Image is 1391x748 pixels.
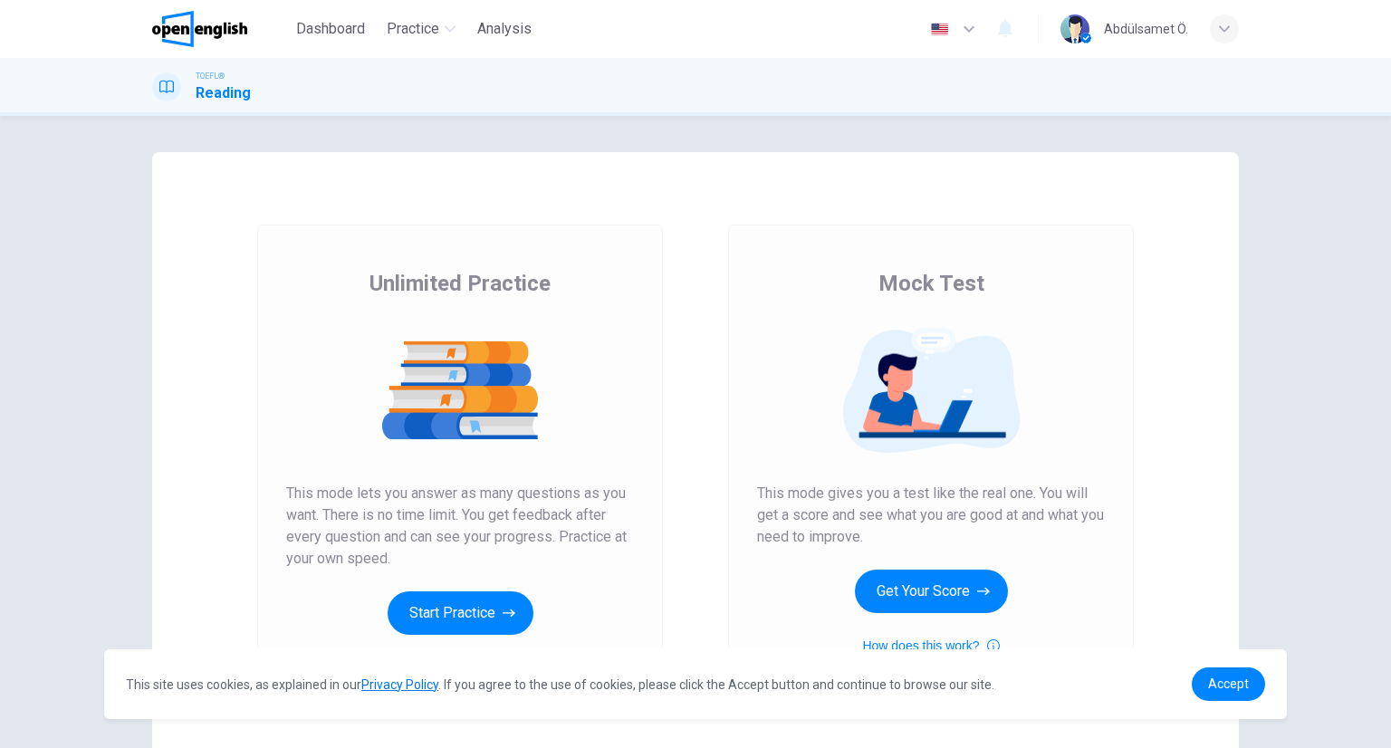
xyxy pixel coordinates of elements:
span: This site uses cookies, as explained in our . If you agree to the use of cookies, please click th... [126,677,994,692]
button: Start Practice [388,591,533,635]
button: Get Your Score [855,570,1008,613]
span: TOEFL® [196,70,225,82]
button: Dashboard [289,13,372,45]
span: Accept [1208,676,1249,691]
span: Mock Test [878,269,984,298]
a: OpenEnglish logo [152,11,289,47]
h1: Reading [196,82,251,104]
span: This mode lets you answer as many questions as you want. There is no time limit. You get feedback... [286,483,634,570]
div: cookieconsent [104,649,1287,719]
img: en [928,23,951,36]
img: OpenEnglish logo [152,11,247,47]
button: Practice [379,13,463,45]
button: How does this work? [862,635,999,657]
span: Dashboard [296,18,365,40]
a: Privacy Policy [361,677,438,692]
span: Unlimited Practice [369,269,551,298]
a: dismiss cookie message [1192,667,1265,701]
div: Abdülsamet Ö. [1104,18,1188,40]
span: Practice [387,18,439,40]
button: Analysis [470,13,539,45]
img: Profile picture [1060,14,1089,43]
span: This mode gives you a test like the real one. You will get a score and see what you are good at a... [757,483,1105,548]
span: Analysis [477,18,532,40]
